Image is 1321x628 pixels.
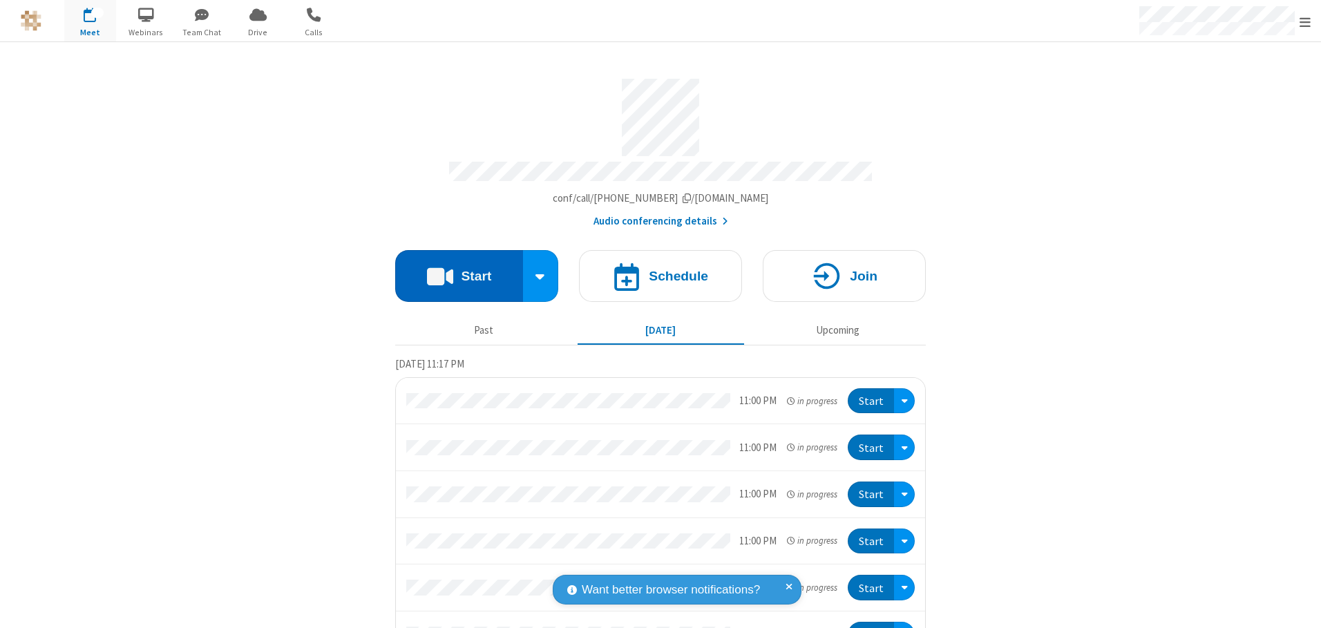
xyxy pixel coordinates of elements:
span: Team Chat [176,26,228,39]
div: Open menu [894,575,915,600]
span: Calls [288,26,340,39]
span: Meet [64,26,116,39]
button: Start [395,250,523,302]
span: Drive [232,26,284,39]
div: 11:00 PM [739,440,777,456]
div: 11:00 PM [739,533,777,549]
span: Copy my meeting room link [553,191,769,204]
img: QA Selenium DO NOT DELETE OR CHANGE [21,10,41,31]
button: [DATE] [578,317,744,343]
div: 11:00 PM [739,393,777,409]
button: Start [848,435,894,460]
button: Start [848,482,894,507]
div: 12 [91,8,104,18]
button: Past [401,317,567,343]
em: in progress [787,394,837,408]
em: in progress [787,441,837,454]
button: Audio conferencing details [593,213,728,229]
button: Start [848,575,894,600]
em: in progress [787,488,837,501]
div: Start conference options [523,250,559,302]
h4: Start [461,269,491,283]
button: Upcoming [754,317,921,343]
em: in progress [787,581,837,594]
span: Webinars [120,26,172,39]
span: [DATE] 11:17 PM [395,357,464,370]
button: Start [848,388,894,414]
div: Open menu [894,435,915,460]
div: Open menu [894,482,915,507]
button: Schedule [579,250,742,302]
div: Open menu [894,529,915,554]
h4: Schedule [649,269,708,283]
button: Copy my meeting room linkCopy my meeting room link [553,191,769,207]
em: in progress [787,534,837,547]
h4: Join [850,269,877,283]
button: Join [763,250,926,302]
button: Start [848,529,894,554]
div: Open menu [894,388,915,414]
span: Want better browser notifications? [582,581,760,599]
section: Account details [395,68,926,229]
div: 11:00 PM [739,486,777,502]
